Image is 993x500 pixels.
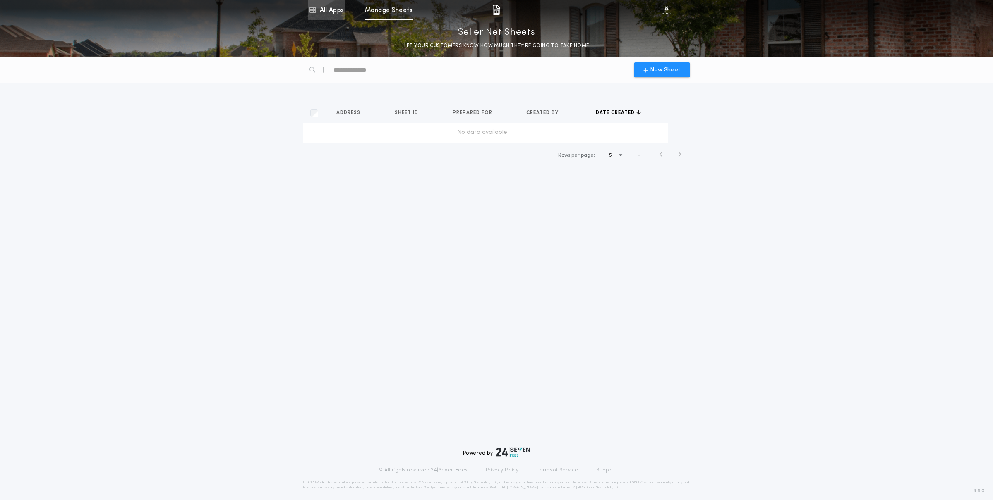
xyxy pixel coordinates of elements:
[486,467,519,474] a: Privacy Policy
[458,26,535,39] p: Seller Net Sheets
[395,110,420,116] span: Sheet ID
[526,109,565,117] button: Created by
[378,467,468,474] p: © All rights reserved. 24|Seven Fees
[609,149,625,162] button: 5
[596,467,615,474] a: Support
[662,6,672,14] img: vs-icon
[537,467,578,474] a: Terms of Service
[638,152,640,159] span: -
[609,151,612,160] h1: 5
[306,129,658,137] div: No data available
[596,109,641,117] button: Date created
[974,487,985,495] span: 3.8.0
[634,62,690,77] button: New Sheet
[395,109,425,117] button: Sheet ID
[650,66,681,74] span: New Sheet
[453,110,494,116] span: Prepared for
[596,110,636,116] span: Date created
[497,486,538,489] a: [URL][DOMAIN_NAME]
[463,447,530,457] div: Powered by
[558,153,595,158] span: Rows per page:
[336,109,367,117] button: Address
[496,447,530,457] img: logo
[492,5,500,15] img: img
[404,42,589,50] p: LET YOUR CUSTOMERS KNOW HOW MUCH THEY’RE GOING TO TAKE HOME
[303,480,690,490] p: DISCLAIMER: This estimate is provided for informational purposes only. 24|Seven Fees, a product o...
[336,110,362,116] span: Address
[526,110,560,116] span: Created by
